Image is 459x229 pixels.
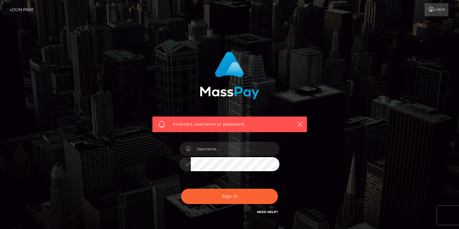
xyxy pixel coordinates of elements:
[200,52,259,99] img: MassPay Login
[191,142,279,156] input: Username...
[10,3,34,16] a: Login Page
[257,210,278,214] a: Need Help?
[181,189,278,204] button: Sign in
[173,121,287,127] span: Incorrect username or password.
[425,3,448,16] a: Login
